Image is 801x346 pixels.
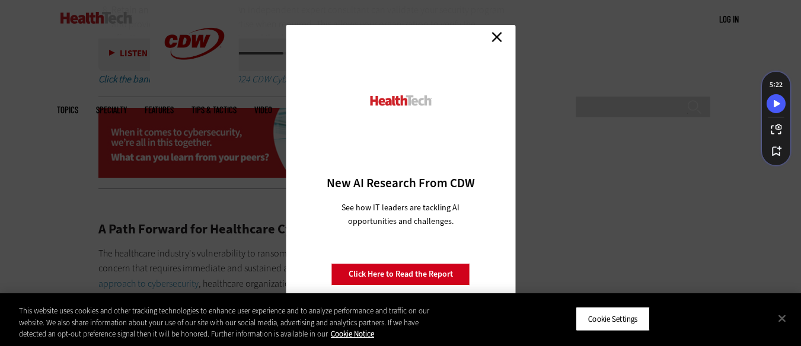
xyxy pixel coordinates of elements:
a: Close [488,28,506,46]
a: Click Here to Read the Report [331,263,470,286]
a: More information about your privacy [331,329,374,339]
div: This website uses cookies and other tracking technologies to enhance user experience and to analy... [19,305,441,340]
img: HealthTech_0.png [368,94,433,107]
button: Cookie Settings [576,306,650,331]
h3: New AI Research From CDW [307,175,494,191]
p: See how IT leaders are tackling AI opportunities and challenges. [327,201,474,228]
button: Close [769,305,795,331]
